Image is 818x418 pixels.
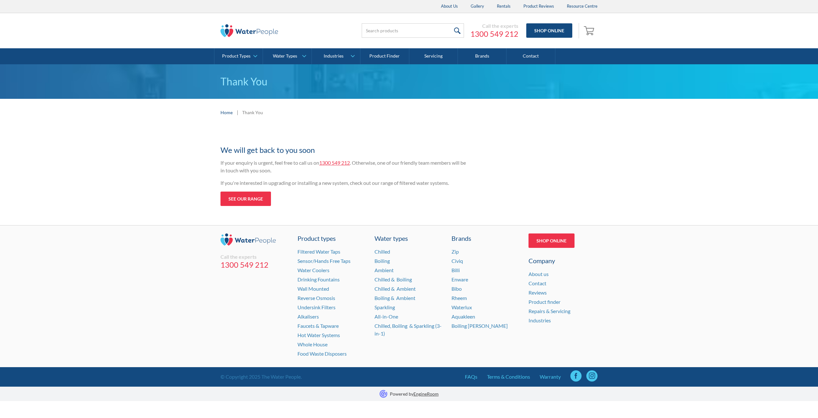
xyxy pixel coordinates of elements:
[374,233,444,243] a: Water types
[451,233,521,243] div: Brands
[297,267,329,273] a: Water Coolers
[297,351,347,357] a: Food Waste Disposers
[451,286,462,292] a: Bibo
[297,313,319,319] a: Alkalisers
[506,48,555,64] a: Contact
[222,53,251,59] div: Product Types
[236,108,239,116] div: |
[220,24,278,37] img: The Water People
[220,159,470,174] p: If your enquiry is urgent, feel free to call us on . Otherwise, one of our friendly team members ...
[220,132,470,141] h1: Thanks for your enquiry
[451,248,459,255] a: Zip
[220,254,289,260] div: Call the experts
[220,179,470,187] p: If you're interested in upgrading or installing a new system, check out our range of filtered wat...
[529,233,575,248] a: Shop Online
[297,341,328,347] a: Whole House
[319,160,350,166] a: 1300 549 212
[465,373,477,381] a: FAQs
[297,233,367,243] a: Product types
[297,304,336,310] a: Undersink Filters
[451,258,463,264] a: Civiq
[297,276,340,282] a: Drinking Fountains
[374,258,390,264] a: Boiling
[297,286,329,292] a: Wall Mounted
[458,48,506,64] a: Brands
[374,295,415,301] a: Boiling & Ambient
[220,109,233,116] a: Home
[451,295,467,301] a: Rheem
[297,248,340,255] a: Filtered Water Taps
[526,23,572,38] a: Shop Online
[409,48,458,64] a: Servicing
[374,323,442,336] a: Chilled, Boiling & Sparkling (3-in-1)
[540,373,561,381] a: Warranty
[529,289,547,296] a: Reviews
[220,373,302,381] div: © Copyright 2025 The Water People.
[220,144,470,156] h2: We will get back to you soon
[312,48,360,64] a: Industries
[220,192,271,206] a: See our range
[242,109,263,116] div: Thank You
[362,23,464,38] input: Search products
[582,23,598,38] a: Open empty cart
[390,390,439,397] p: Powered by
[297,295,335,301] a: Reverse Osmosis
[297,323,339,329] a: Faucets & Tapware
[529,271,549,277] a: About us
[220,74,598,89] p: Thank You
[374,248,390,255] a: Chilled
[374,267,394,273] a: Ambient
[451,323,508,329] a: Boiling [PERSON_NAME]
[451,313,475,319] a: Aquakleen
[584,25,596,35] img: shopping cart
[451,304,472,310] a: Waterlux
[214,48,263,64] a: Product Types
[374,313,398,319] a: All-in-One
[470,29,518,39] a: 1300 549 212
[529,308,570,314] a: Repairs & Servicing
[529,256,598,265] div: Company
[220,260,289,270] a: 1300 549 212
[529,317,551,323] a: Industries
[487,373,530,381] a: Terms & Conditions
[360,48,409,64] a: Product Finder
[451,276,468,282] a: Enware
[413,391,439,397] a: EngineRoom
[451,267,460,273] a: Billi
[374,286,416,292] a: Chilled & Ambient
[324,53,343,59] div: Industries
[529,280,546,286] a: Contact
[263,48,311,64] a: Water Types
[297,332,340,338] a: Hot Water Systems
[529,299,560,305] a: Product finder
[297,258,351,264] a: Sensor/Hands Free Taps
[273,53,297,59] div: Water Types
[374,304,395,310] a: Sparkling
[374,276,412,282] a: Chilled & Boiling
[470,23,518,29] div: Call the experts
